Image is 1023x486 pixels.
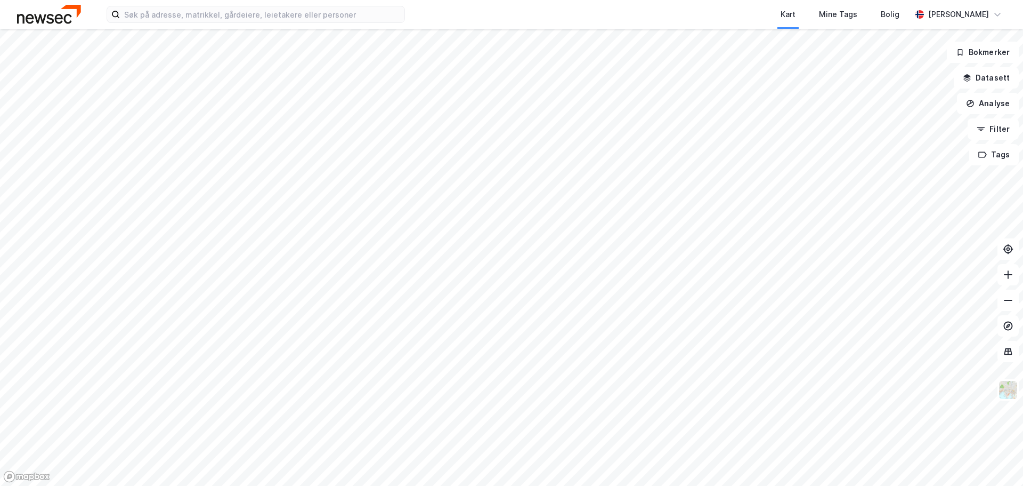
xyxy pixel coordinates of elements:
[781,8,795,21] div: Kart
[120,6,404,22] input: Søk på adresse, matrikkel, gårdeiere, leietakere eller personer
[970,435,1023,486] iframe: Chat Widget
[819,8,857,21] div: Mine Tags
[17,5,81,23] img: newsec-logo.f6e21ccffca1b3a03d2d.png
[881,8,899,21] div: Bolig
[928,8,989,21] div: [PERSON_NAME]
